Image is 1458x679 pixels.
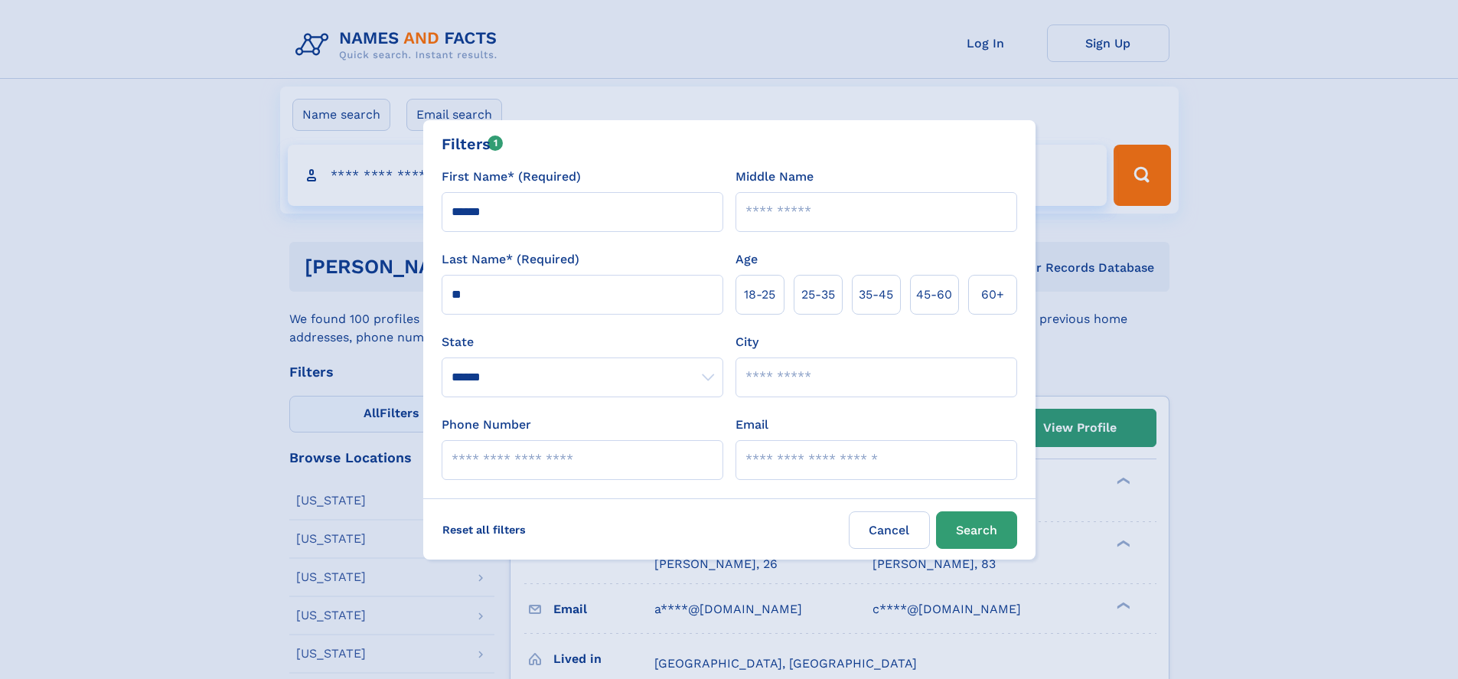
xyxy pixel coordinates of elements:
[432,511,536,548] label: Reset all filters
[442,168,581,186] label: First Name* (Required)
[442,333,723,351] label: State
[744,286,775,304] span: 18‑25
[736,416,768,434] label: Email
[736,250,758,269] label: Age
[859,286,893,304] span: 35‑45
[936,511,1017,549] button: Search
[801,286,835,304] span: 25‑35
[849,511,930,549] label: Cancel
[981,286,1004,304] span: 60+
[736,333,758,351] label: City
[442,132,504,155] div: Filters
[736,168,814,186] label: Middle Name
[916,286,952,304] span: 45‑60
[442,250,579,269] label: Last Name* (Required)
[442,416,531,434] label: Phone Number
